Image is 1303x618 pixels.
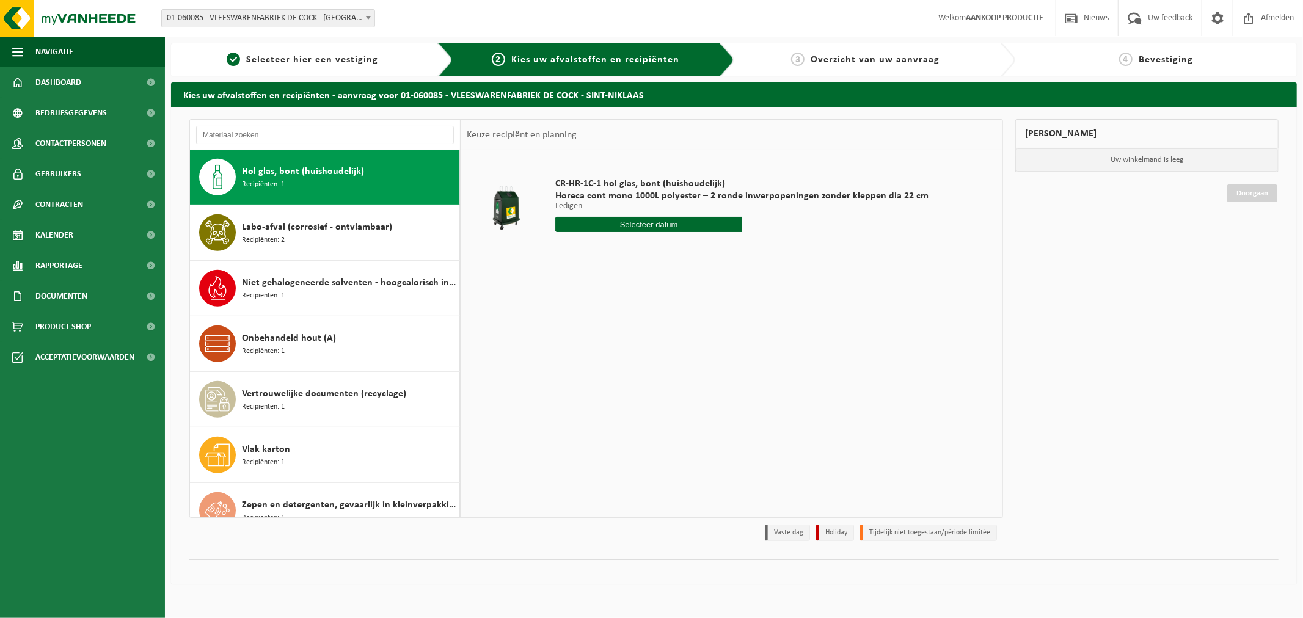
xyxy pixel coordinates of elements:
[555,190,929,202] span: Horeca cont mono 1000L polyester – 2 ronde inwerpopeningen zonder kleppen dia 22 cm
[246,55,378,65] span: Selecteer hier een vestiging
[242,346,285,357] span: Recipiënten: 1
[190,205,460,261] button: Labo-afval (corrosief - ontvlambaar) Recipiënten: 2
[35,98,107,128] span: Bedrijfsgegevens
[791,53,805,66] span: 3
[242,164,364,179] span: Hol glas, bont (huishoudelijk)
[242,498,456,512] span: Zepen en detergenten, gevaarlijk in kleinverpakking
[190,427,460,483] button: Vlak karton Recipiënten: 1
[227,53,240,66] span: 1
[242,512,285,524] span: Recipiënten: 1
[161,9,375,27] span: 01-060085 - VLEESWARENFABRIEK DE COCK - SINT-NIKLAAS
[190,150,460,205] button: Hol glas, bont (huishoudelijk) Recipiënten: 1
[242,179,285,191] span: Recipiënten: 1
[35,37,73,67] span: Navigatie
[35,67,81,98] span: Dashboard
[1119,53,1133,66] span: 4
[190,483,460,538] button: Zepen en detergenten, gevaarlijk in kleinverpakking Recipiënten: 1
[511,55,679,65] span: Kies uw afvalstoffen en recipiënten
[35,250,82,281] span: Rapportage
[555,202,929,211] p: Ledigen
[765,525,810,541] li: Vaste dag
[35,159,81,189] span: Gebruikers
[35,342,134,373] span: Acceptatievoorwaarden
[242,387,406,401] span: Vertrouwelijke documenten (recyclage)
[461,120,583,150] div: Keuze recipiënt en planning
[196,126,454,144] input: Materiaal zoeken
[242,457,285,468] span: Recipiënten: 1
[860,525,997,541] li: Tijdelijk niet toegestaan/période limitée
[492,53,505,66] span: 2
[1139,55,1193,65] span: Bevestiging
[35,128,106,159] span: Contactpersonen
[162,10,374,27] span: 01-060085 - VLEESWARENFABRIEK DE COCK - SINT-NIKLAAS
[555,217,742,232] input: Selecteer datum
[35,220,73,250] span: Kalender
[242,220,392,234] span: Labo-afval (corrosief - ontvlambaar)
[35,311,91,342] span: Product Shop
[190,316,460,372] button: Onbehandeld hout (A) Recipiënten: 1
[1227,184,1277,202] a: Doorgaan
[966,13,1043,23] strong: AANKOOP PRODUCTIE
[1016,148,1278,172] p: Uw winkelmand is leeg
[242,275,456,290] span: Niet gehalogeneerde solventen - hoogcalorisch in kleinverpakking
[35,189,83,220] span: Contracten
[190,372,460,427] button: Vertrouwelijke documenten (recyclage) Recipiënten: 1
[555,178,929,190] span: CR-HR-1C-1 hol glas, bont (huishoudelijk)
[177,53,428,67] a: 1Selecteer hier een vestiging
[242,401,285,413] span: Recipiënten: 1
[171,82,1297,106] h2: Kies uw afvalstoffen en recipiënten - aanvraag voor 01-060085 - VLEESWARENFABRIEK DE COCK - SINT-...
[1015,119,1279,148] div: [PERSON_NAME]
[35,281,87,311] span: Documenten
[242,442,290,457] span: Vlak karton
[242,331,336,346] span: Onbehandeld hout (A)
[242,234,285,246] span: Recipiënten: 2
[811,55,940,65] span: Overzicht van uw aanvraag
[190,261,460,316] button: Niet gehalogeneerde solventen - hoogcalorisch in kleinverpakking Recipiënten: 1
[242,290,285,302] span: Recipiënten: 1
[816,525,854,541] li: Holiday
